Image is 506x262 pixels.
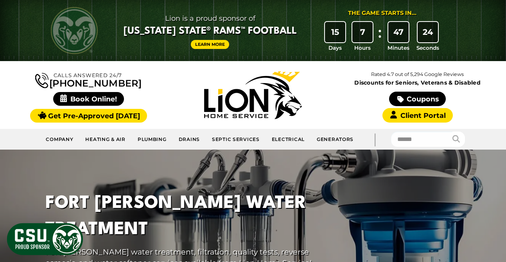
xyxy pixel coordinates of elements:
span: Book Online! [53,92,124,106]
a: Get Pre-Approved [DATE] [30,109,147,123]
a: [PHONE_NUMBER] [35,71,142,88]
a: Septic Services [206,132,266,146]
a: Electrical [266,132,311,146]
span: [US_STATE] State® Rams™ Football [124,25,297,38]
span: Discounts for Seniors, Veterans & Disabled [337,80,498,85]
span: Minutes [388,44,409,52]
div: The Game Starts in... [348,9,416,18]
span: Lion is a proud sponsor of [124,12,297,25]
a: Learn More [191,40,229,49]
img: CSU Sponsor Badge [6,222,84,256]
a: Heating & Air [79,132,131,146]
img: Lion Home Service [204,71,302,119]
span: Days [328,44,342,52]
span: Hours [354,44,371,52]
a: Drains [173,132,206,146]
p: Rated 4.7 out of 5,294 Google Reviews [335,70,500,79]
a: Client Portal [382,108,453,123]
div: 7 [352,22,373,42]
a: Plumbing [132,132,173,146]
div: : [376,22,384,52]
div: 47 [388,22,409,42]
div: | [359,129,391,150]
a: Generators [311,132,359,146]
img: CSU Rams logo [51,7,98,54]
div: 24 [418,22,438,42]
div: 15 [325,22,345,42]
a: Coupons [389,92,445,106]
h1: Fort [PERSON_NAME] Water Treatment [45,190,330,243]
span: Seconds [416,44,439,52]
a: Company [40,132,79,146]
